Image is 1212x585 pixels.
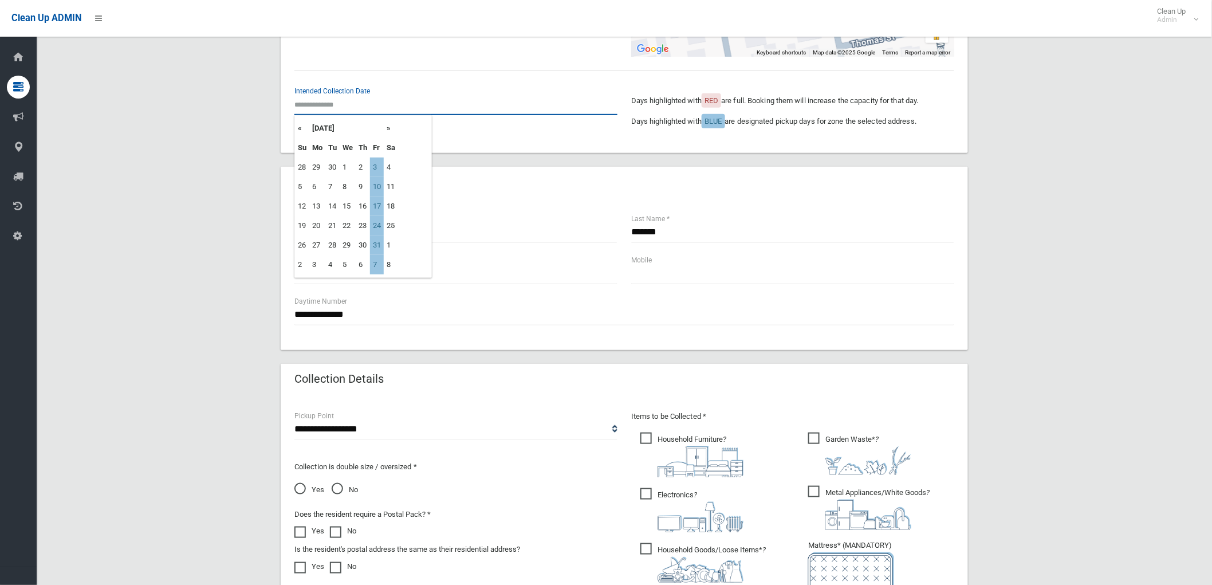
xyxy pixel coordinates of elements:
label: Yes [294,524,324,538]
td: 28 [325,235,340,255]
td: 19 [295,216,309,235]
th: « [295,119,309,138]
td: 27 [309,235,325,255]
span: Clean Up ADMIN [11,13,81,23]
td: 29 [309,158,325,177]
td: 4 [384,158,398,177]
i: ? [658,490,743,532]
a: Report a map error [905,49,951,56]
td: 1 [340,158,356,177]
header: Personal Details [281,171,392,193]
i: ? [825,435,911,475]
td: 4 [325,255,340,274]
td: 7 [370,255,384,274]
td: 8 [340,177,356,197]
td: 1 [384,235,398,255]
td: 11 [384,177,398,197]
th: [DATE] [309,119,384,138]
span: BLUE [705,117,722,125]
label: Yes [294,560,324,574]
img: b13cc3517677393f34c0a387616ef184.png [658,557,743,583]
td: 25 [384,216,398,235]
td: 26 [295,235,309,255]
span: RED [705,96,718,105]
label: Does the resident require a Postal Pack? * [294,508,431,521]
td: 28 [295,158,309,177]
i: ? [658,545,766,583]
td: 15 [340,197,356,216]
span: No [332,483,358,497]
span: Yes [294,483,324,497]
td: 24 [370,216,384,235]
span: Household Furniture [640,433,743,477]
img: aa9efdbe659d29b613fca23ba79d85cb.png [658,446,743,477]
td: 5 [340,255,356,274]
th: Su [295,138,309,158]
td: 2 [356,158,370,177]
td: 21 [325,216,340,235]
span: Household Goods/Loose Items* [640,543,766,583]
span: Metal Appliances/White Goods [808,486,930,530]
td: 5 [295,177,309,197]
td: 6 [356,255,370,274]
img: 394712a680b73dbc3d2a6a3a7ffe5a07.png [658,502,743,532]
td: 13 [309,197,325,216]
td: 14 [325,197,340,216]
td: 17 [370,197,384,216]
td: 30 [325,158,340,177]
td: 22 [340,216,356,235]
td: 10 [370,177,384,197]
th: Sa [384,138,398,158]
td: 16 [356,197,370,216]
img: Google [634,42,672,57]
td: 23 [356,216,370,235]
td: 7 [325,177,340,197]
button: Keyboard shortcuts [757,49,806,57]
td: 31 [370,235,384,255]
td: 3 [309,255,325,274]
p: Days highlighted with are full. Booking them will increase the capacity for that day. [631,94,954,108]
small: Admin [1158,15,1186,24]
label: No [330,524,356,538]
td: 9 [356,177,370,197]
p: Collection is double size / oversized * [294,460,617,474]
a: Open this area in Google Maps (opens a new window) [634,42,672,57]
td: 12 [295,197,309,216]
i: ? [658,435,743,477]
span: Electronics [640,488,743,532]
th: Fr [370,138,384,158]
th: » [384,119,398,138]
td: 8 [384,255,398,274]
th: Th [356,138,370,158]
th: Tu [325,138,340,158]
span: Clean Up [1152,7,1198,24]
p: Days highlighted with are designated pickup days for zone the selected address. [631,115,954,128]
header: Collection Details [281,368,398,390]
td: 6 [309,177,325,197]
th: Mo [309,138,325,158]
td: 3 [370,158,384,177]
img: 36c1b0289cb1767239cdd3de9e694f19.png [825,500,911,530]
img: 4fd8a5c772b2c999c83690221e5242e0.png [825,446,911,475]
td: 30 [356,235,370,255]
i: ? [825,488,930,530]
td: 2 [295,255,309,274]
p: Items to be Collected * [631,410,954,423]
span: Garden Waste* [808,433,911,475]
label: Is the resident's postal address the same as their residential address? [294,543,520,556]
td: 29 [340,235,356,255]
a: Terms (opens in new tab) [882,49,898,56]
span: Map data ©2025 Google [813,49,875,56]
th: We [340,138,356,158]
td: 18 [384,197,398,216]
td: 20 [309,216,325,235]
label: No [330,560,356,574]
